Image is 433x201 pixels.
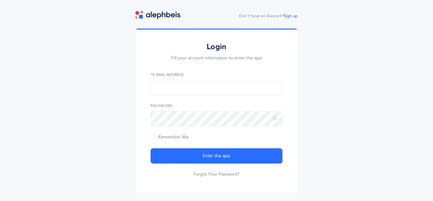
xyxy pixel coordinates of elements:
button: Enter the app [151,148,282,164]
span: Remember Me [151,135,189,140]
span: Enter the app [203,153,230,159]
div: Don't have an Account? [239,13,298,19]
a: Sign up [284,14,298,18]
label: Password [151,103,282,109]
label: *E-Mail Address [151,72,282,77]
a: Forgot Your Password? [193,171,240,178]
h2: Login [151,42,282,52]
img: logo.svg [135,11,180,19]
p: Fill your account information to enter the app [151,55,282,62]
